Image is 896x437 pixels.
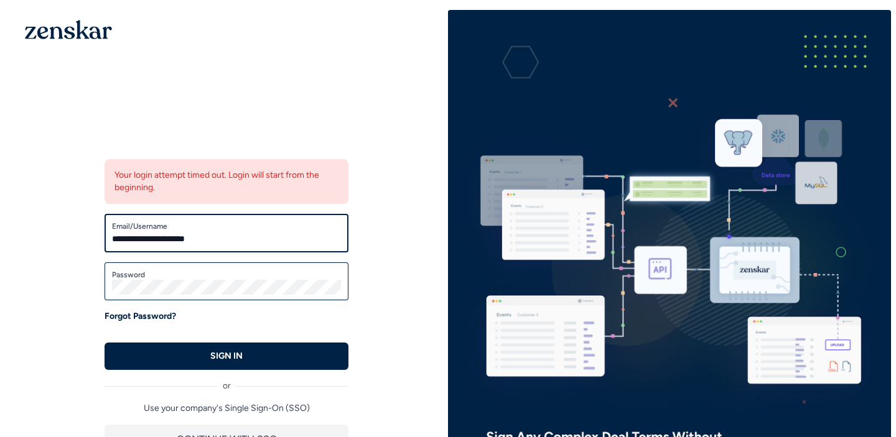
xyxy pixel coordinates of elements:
a: Forgot Password? [105,310,176,323]
img: 1OGAJ2xQqyY4LXKgY66KYq0eOWRCkrZdAb3gUhuVAqdWPZE9SRJmCz+oDMSn4zDLXe31Ii730ItAGKgCKgCCgCikA4Av8PJUP... [25,20,112,39]
p: SIGN IN [210,350,243,362]
div: Your login attempt timed out. Login will start from the beginning. [105,159,348,204]
label: Password [112,270,341,280]
label: Email/Username [112,221,341,231]
button: SIGN IN [105,343,348,370]
div: or [105,370,348,392]
p: Use your company's Single Sign-On (SSO) [105,402,348,415]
